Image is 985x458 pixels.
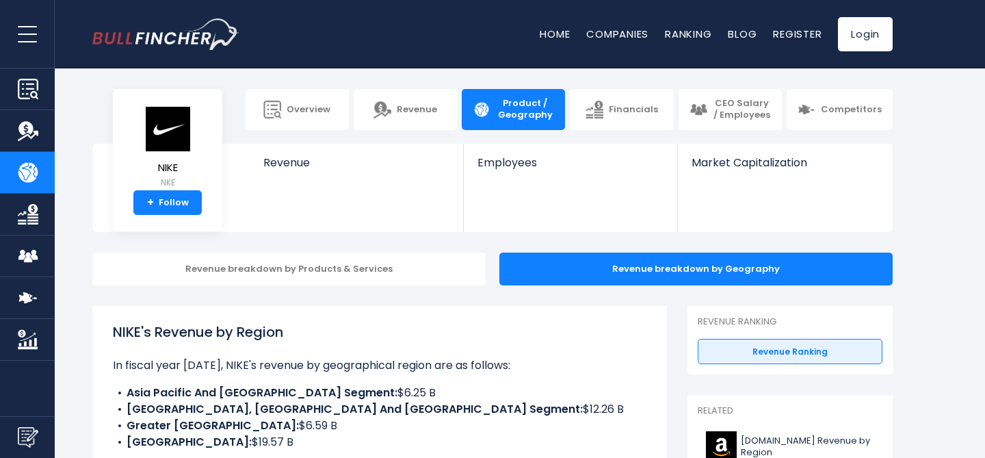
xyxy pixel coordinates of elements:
p: Related [698,405,882,417]
span: Product / Geography [496,98,554,121]
a: NIKE NKE [143,105,192,191]
a: Competitors [787,89,893,130]
span: Employees [477,156,663,169]
a: Companies [586,27,648,41]
span: Competitors [821,104,882,116]
a: Financials [570,89,673,130]
a: Login [838,17,893,51]
b: [GEOGRAPHIC_DATA], [GEOGRAPHIC_DATA] And [GEOGRAPHIC_DATA] Segment: [127,401,583,417]
a: Revenue [250,144,464,192]
a: Blog [728,27,757,41]
li: $6.59 B [113,418,646,434]
span: Market Capitalization [692,156,878,169]
a: Revenue Ranking [698,339,882,365]
p: In fiscal year [DATE], NIKE's revenue by geographical region are as follows: [113,357,646,374]
span: CEO Salary / Employees [713,98,771,121]
a: Market Capitalization [678,144,891,192]
span: Revenue [263,156,450,169]
a: Go to homepage [92,18,239,50]
strong: + [147,196,154,209]
div: Revenue breakdown by Products & Services [92,253,486,285]
h1: NIKE's Revenue by Region [113,322,646,342]
a: Home [540,27,570,41]
small: NKE [144,177,192,189]
span: NIKE [144,162,192,174]
a: Register [773,27,822,41]
a: Product / Geography [462,89,565,130]
span: Overview [287,104,330,116]
b: [GEOGRAPHIC_DATA]: [127,434,252,450]
b: Greater [GEOGRAPHIC_DATA]: [127,418,299,433]
span: Revenue [397,104,437,116]
li: $19.57 B [113,434,646,450]
a: CEO Salary / Employees [679,89,782,130]
img: bullfincher logo [92,18,239,50]
p: Revenue Ranking [698,316,882,328]
a: Ranking [665,27,711,41]
li: $12.26 B [113,401,646,418]
b: Asia Pacific And [GEOGRAPHIC_DATA] Segment: [127,385,397,400]
a: +Follow [133,190,202,215]
a: Revenue [354,89,457,130]
div: Revenue breakdown by Geography [499,253,893,285]
a: Overview [246,89,349,130]
a: Employees [464,144,677,192]
span: Financials [609,104,658,116]
li: $6.25 B [113,385,646,401]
